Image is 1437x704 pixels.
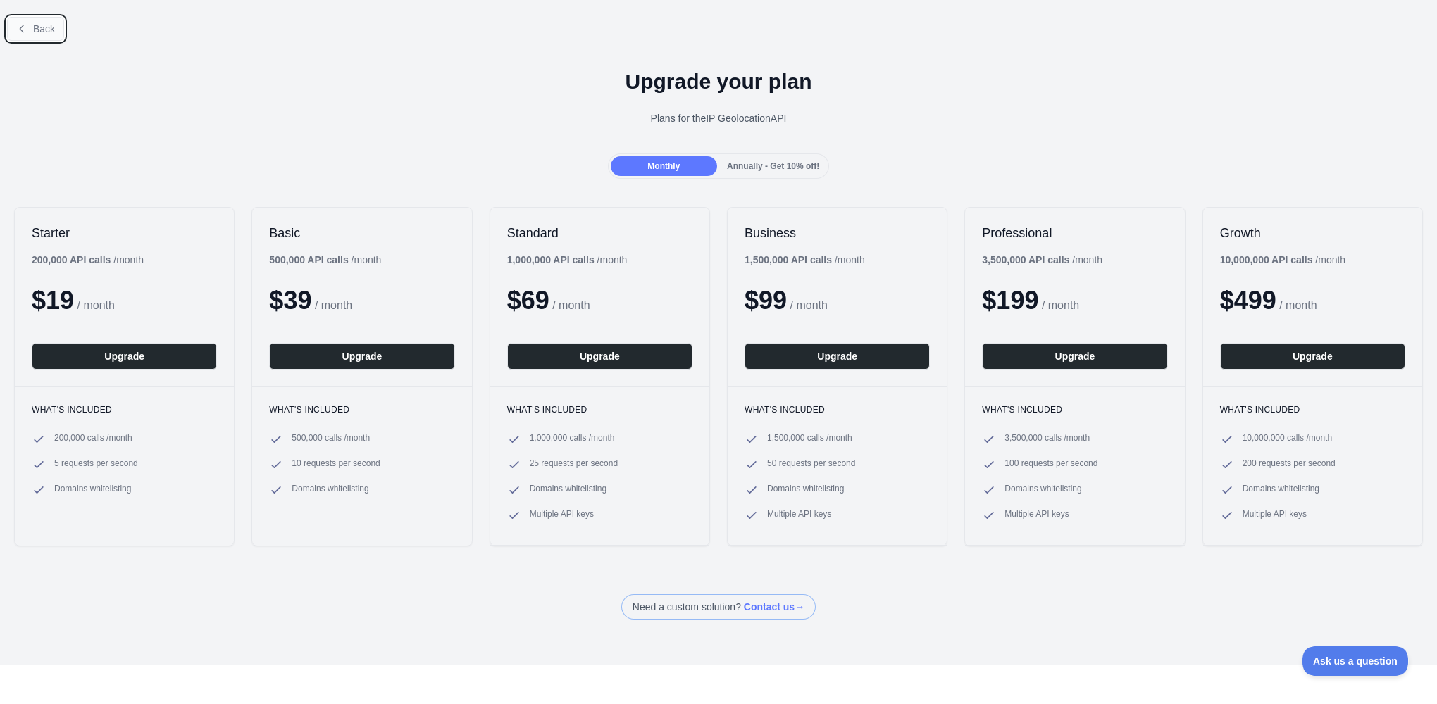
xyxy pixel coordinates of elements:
[745,254,832,265] b: 1,500,000 API calls
[507,253,628,267] div: / month
[982,253,1102,267] div: / month
[1302,646,1409,676] iframe: Toggle Customer Support
[745,286,787,315] span: $ 99
[507,225,692,241] h2: Standard
[982,225,1167,241] h2: Professional
[507,254,595,265] b: 1,000,000 API calls
[982,286,1038,315] span: $ 199
[745,225,930,241] h2: Business
[982,254,1069,265] b: 3,500,000 API calls
[745,253,865,267] div: / month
